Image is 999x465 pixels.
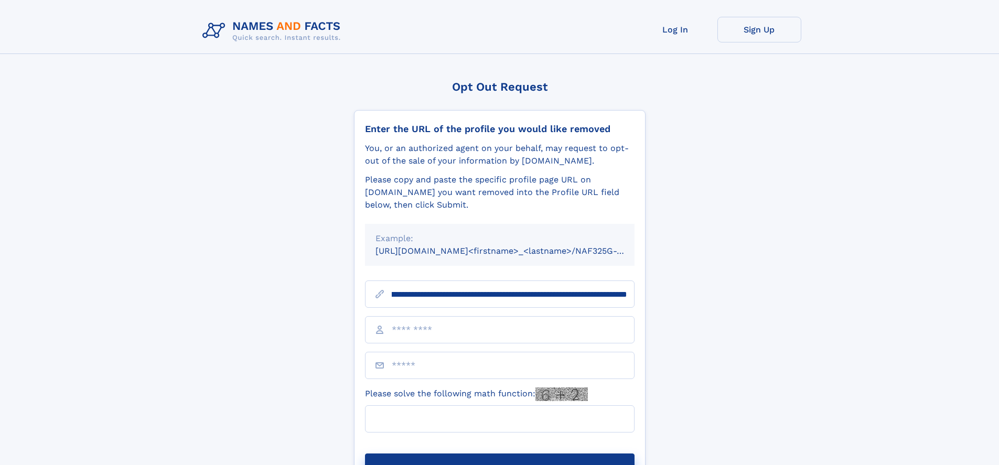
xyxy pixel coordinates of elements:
[198,17,349,45] img: Logo Names and Facts
[717,17,801,42] a: Sign Up
[354,80,646,93] div: Opt Out Request
[365,387,588,401] label: Please solve the following math function:
[365,142,635,167] div: You, or an authorized agent on your behalf, may request to opt-out of the sale of your informatio...
[633,17,717,42] a: Log In
[375,246,654,256] small: [URL][DOMAIN_NAME]<firstname>_<lastname>/NAF325G-xxxxxxxx
[365,123,635,135] div: Enter the URL of the profile you would like removed
[365,174,635,211] div: Please copy and paste the specific profile page URL on [DOMAIN_NAME] you want removed into the Pr...
[375,232,624,245] div: Example:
